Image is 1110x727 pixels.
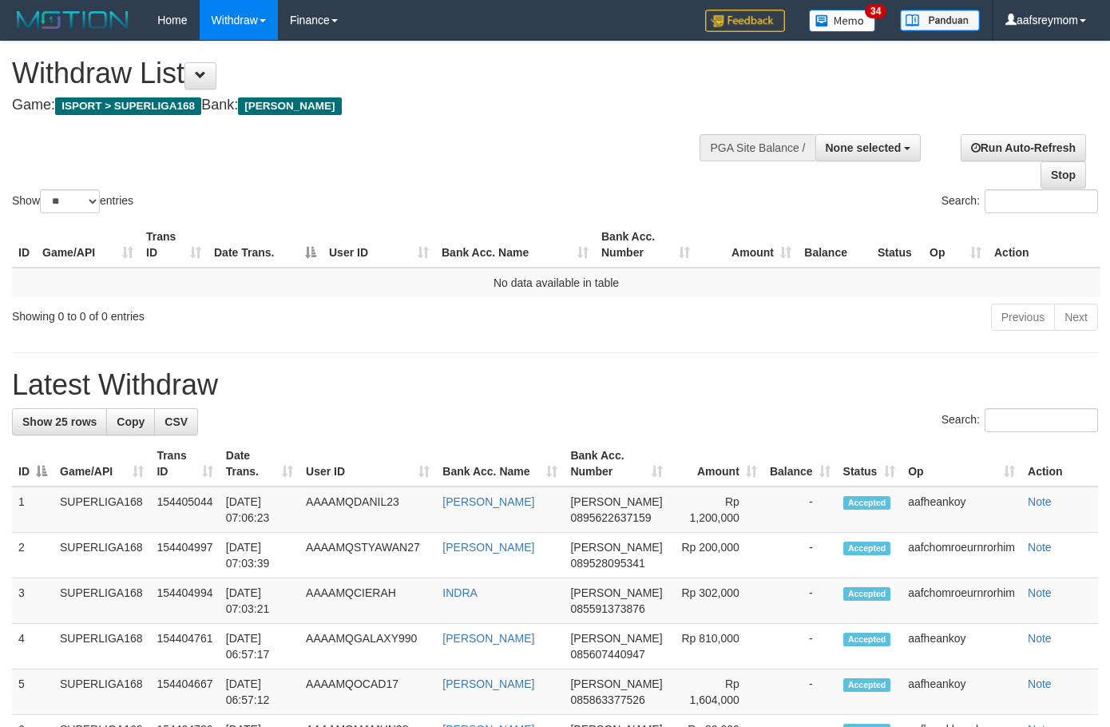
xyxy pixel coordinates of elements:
[150,533,219,578] td: 154404997
[961,134,1086,161] a: Run Auto-Refresh
[763,624,837,669] td: -
[570,677,662,690] span: [PERSON_NAME]
[570,557,644,570] span: Copy 089528095341 to clipboard
[902,624,1021,669] td: aafheankoy
[12,302,450,324] div: Showing 0 to 0 of 0 entries
[12,669,54,715] td: 5
[12,578,54,624] td: 3
[669,441,763,487] th: Amount: activate to sort column ascending
[442,677,534,690] a: [PERSON_NAME]
[220,487,299,533] td: [DATE] 07:06:23
[843,496,891,510] span: Accepted
[55,97,201,115] span: ISPORT > SUPERLIGA168
[798,222,871,268] th: Balance
[902,578,1021,624] td: aafchomroeurnrorhim
[12,97,724,113] h4: Game: Bank:
[570,648,644,661] span: Copy 085607440947 to clipboard
[208,222,323,268] th: Date Trans.: activate to sort column descending
[570,511,651,524] span: Copy 0895622637159 to clipboard
[763,441,837,487] th: Balance: activate to sort column ascending
[150,487,219,533] td: 154405044
[570,586,662,599] span: [PERSON_NAME]
[12,624,54,669] td: 4
[843,587,891,601] span: Accepted
[669,578,763,624] td: Rp 302,000
[12,408,107,435] a: Show 25 rows
[12,369,1098,401] h1: Latest Withdraw
[436,441,564,487] th: Bank Acc. Name: activate to sort column ascending
[54,441,150,487] th: Game/API: activate to sort column ascending
[570,693,644,706] span: Copy 085863377526 to clipboard
[570,541,662,554] span: [PERSON_NAME]
[12,189,133,213] label: Show entries
[54,533,150,578] td: SUPERLIGA168
[763,533,837,578] td: -
[570,602,644,615] span: Copy 085591373876 to clipboard
[865,4,886,18] span: 34
[570,632,662,645] span: [PERSON_NAME]
[12,533,54,578] td: 2
[154,408,198,435] a: CSV
[902,669,1021,715] td: aafheankoy
[809,10,876,32] img: Button%20Memo.svg
[12,58,724,89] h1: Withdraw List
[12,487,54,533] td: 1
[902,487,1021,533] td: aafheankoy
[700,134,815,161] div: PGA Site Balance /
[299,624,436,669] td: AAAAMQGALAXY990
[1021,441,1098,487] th: Action
[900,10,980,31] img: panduan.png
[1028,541,1052,554] a: Note
[871,222,923,268] th: Status
[902,533,1021,578] td: aafchomroeurnrorhim
[165,415,188,428] span: CSV
[815,134,922,161] button: None selected
[985,408,1098,432] input: Search:
[763,669,837,715] td: -
[669,533,763,578] td: Rp 200,000
[570,495,662,508] span: [PERSON_NAME]
[299,487,436,533] td: AAAAMQDANIL23
[140,222,208,268] th: Trans ID: activate to sort column ascending
[54,487,150,533] td: SUPERLIGA168
[837,441,902,487] th: Status: activate to sort column ascending
[1028,495,1052,508] a: Note
[705,10,785,32] img: Feedback.jpg
[1028,632,1052,645] a: Note
[12,222,36,268] th: ID
[238,97,341,115] span: [PERSON_NAME]
[843,633,891,646] span: Accepted
[220,578,299,624] td: [DATE] 07:03:21
[220,441,299,487] th: Date Trans.: activate to sort column ascending
[1054,304,1098,331] a: Next
[106,408,155,435] a: Copy
[696,222,798,268] th: Amount: activate to sort column ascending
[669,624,763,669] td: Rp 810,000
[220,533,299,578] td: [DATE] 07:03:39
[12,8,133,32] img: MOTION_logo.png
[54,578,150,624] td: SUPERLIGA168
[442,495,534,508] a: [PERSON_NAME]
[442,586,478,599] a: INDRA
[323,222,435,268] th: User ID: activate to sort column ascending
[763,578,837,624] td: -
[12,268,1100,297] td: No data available in table
[843,542,891,555] span: Accepted
[1028,586,1052,599] a: Note
[826,141,902,154] span: None selected
[942,408,1098,432] label: Search:
[435,222,595,268] th: Bank Acc. Name: activate to sort column ascending
[54,624,150,669] td: SUPERLIGA168
[763,487,837,533] td: -
[117,415,145,428] span: Copy
[220,624,299,669] td: [DATE] 06:57:17
[36,222,140,268] th: Game/API: activate to sort column ascending
[985,189,1098,213] input: Search:
[12,441,54,487] th: ID: activate to sort column descending
[442,632,534,645] a: [PERSON_NAME]
[22,415,97,428] span: Show 25 rows
[299,533,436,578] td: AAAAMQSTYAWAN27
[150,441,219,487] th: Trans ID: activate to sort column ascending
[150,669,219,715] td: 154404667
[299,669,436,715] td: AAAAMQOCAD17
